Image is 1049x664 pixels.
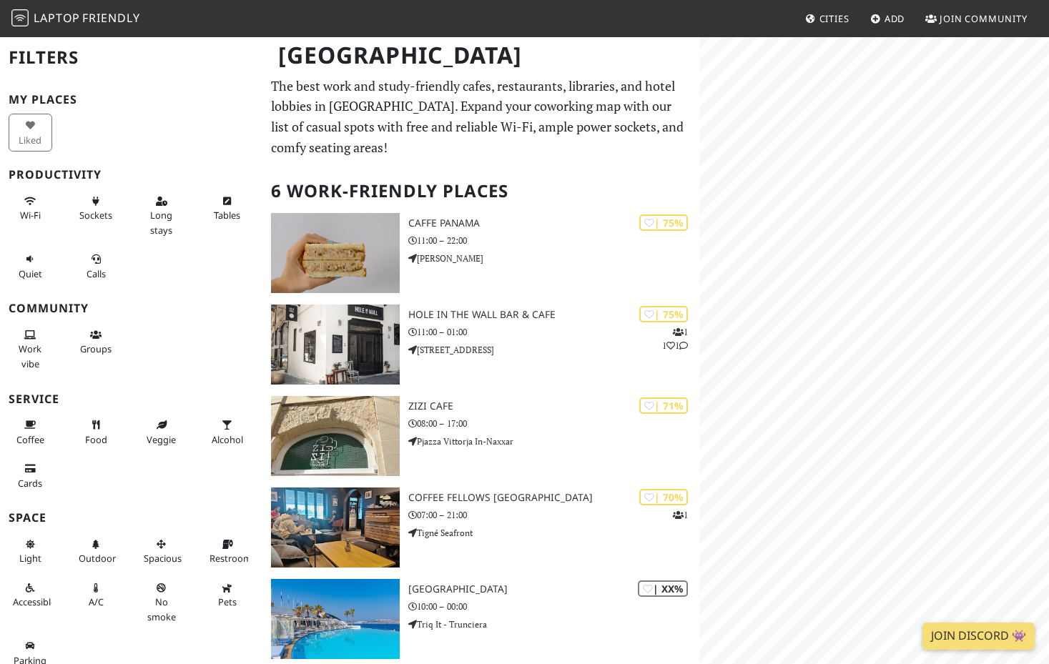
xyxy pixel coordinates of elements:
[82,10,139,26] span: Friendly
[271,396,400,476] img: Zizi cafe
[139,413,183,451] button: Veggie
[11,9,29,26] img: LaptopFriendly
[74,323,118,361] button: Groups
[271,487,400,568] img: Coffee Fellows Malta
[865,6,911,31] a: Add
[819,12,849,25] span: Cities
[673,508,688,522] p: 1
[262,579,699,659] a: Café del Mar Malta | XX% [GEOGRAPHIC_DATA] 10:00 – 00:00 Triq It - Trunciera
[922,623,1035,650] a: Join Discord 👾
[210,552,252,565] span: Restroom
[74,189,118,227] button: Sockets
[150,209,172,236] span: Long stays
[212,433,243,446] span: Alcohol
[19,267,42,280] span: Quiet
[9,247,52,285] button: Quiet
[147,433,176,446] span: Veggie
[205,576,249,614] button: Pets
[885,12,905,25] span: Add
[262,396,699,476] a: Zizi cafe | 71% Zizi cafe 08:00 – 17:00 Pjazza Vittorja In-Naxxar
[74,576,118,614] button: A/C
[408,417,700,430] p: 08:00 – 17:00
[74,532,118,570] button: Outdoor
[9,189,52,227] button: Wi-Fi
[408,309,700,321] h3: Hole in the Wall Bar & Cafe
[9,93,254,106] h3: My Places
[18,477,42,490] span: Credit cards
[9,36,254,79] h2: Filters
[9,323,52,375] button: Work vibe
[89,595,104,608] span: Air conditioned
[34,10,80,26] span: Laptop
[9,511,254,525] h3: Space
[74,413,118,451] button: Food
[799,6,855,31] a: Cities
[74,247,118,285] button: Calls
[408,325,700,339] p: 11:00 – 01:00
[408,435,700,448] p: Pjazza Vittorja In-Naxxar
[205,532,249,570] button: Restroom
[214,209,240,222] span: Work-friendly tables
[262,487,699,568] a: Coffee Fellows Malta | 70% 1 Coffee Fellows [GEOGRAPHIC_DATA] 07:00 – 21:00 Tigné Seafront
[9,457,52,495] button: Cards
[662,325,688,352] p: 1 1 1
[408,343,700,357] p: [STREET_ADDRESS]
[20,209,41,222] span: Stable Wi-Fi
[79,552,116,565] span: Outdoor area
[9,168,254,182] h3: Productivity
[408,217,700,229] h3: CAFFE PANAMA
[218,595,237,608] span: Pet friendly
[408,400,700,412] h3: Zizi cafe
[147,595,176,623] span: Smoke free
[9,392,254,406] h3: Service
[271,579,400,659] img: Café del Mar Malta
[940,12,1028,25] span: Join Community
[271,213,400,293] img: CAFFE PANAMA
[639,214,688,231] div: | 75%
[139,532,183,570] button: Spacious
[11,6,140,31] a: LaptopFriendly LaptopFriendly
[271,304,400,385] img: Hole in the Wall Bar & Cafe
[13,595,56,608] span: Accessible
[408,600,700,613] p: 10:00 – 00:00
[408,252,700,265] p: [PERSON_NAME]
[262,213,699,293] a: CAFFE PANAMA | 75% CAFFE PANAMA 11:00 – 22:00 [PERSON_NAME]
[639,397,688,414] div: | 71%
[205,189,249,227] button: Tables
[9,302,254,315] h3: Community
[638,580,688,597] div: | XX%
[139,189,183,242] button: Long stays
[262,304,699,385] a: Hole in the Wall Bar & Cafe | 75% 111 Hole in the Wall Bar & Cafe 11:00 – 01:00 [STREET_ADDRESS]
[408,583,700,595] h3: [GEOGRAPHIC_DATA]
[205,413,249,451] button: Alcohol
[639,306,688,322] div: | 75%
[408,618,700,631] p: Triq It - Trunciera
[267,36,696,75] h1: [GEOGRAPHIC_DATA]
[139,576,183,628] button: No smoke
[144,552,182,565] span: Spacious
[408,492,700,504] h3: Coffee Fellows [GEOGRAPHIC_DATA]
[19,552,41,565] span: Natural light
[408,234,700,247] p: 11:00 – 22:00
[87,267,106,280] span: Video/audio calls
[639,489,688,505] div: | 70%
[408,508,700,522] p: 07:00 – 21:00
[80,342,112,355] span: Group tables
[9,576,52,614] button: Accessible
[271,76,691,158] p: The best work and study-friendly cafes, restaurants, libraries, and hotel lobbies in [GEOGRAPHIC_...
[85,433,107,446] span: Food
[920,6,1033,31] a: Join Community
[79,209,112,222] span: Power sockets
[9,413,52,451] button: Coffee
[19,342,41,370] span: People working
[9,532,52,570] button: Light
[408,526,700,540] p: Tigné Seafront
[271,169,691,213] h2: 6 Work-Friendly Places
[16,433,44,446] span: Coffee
